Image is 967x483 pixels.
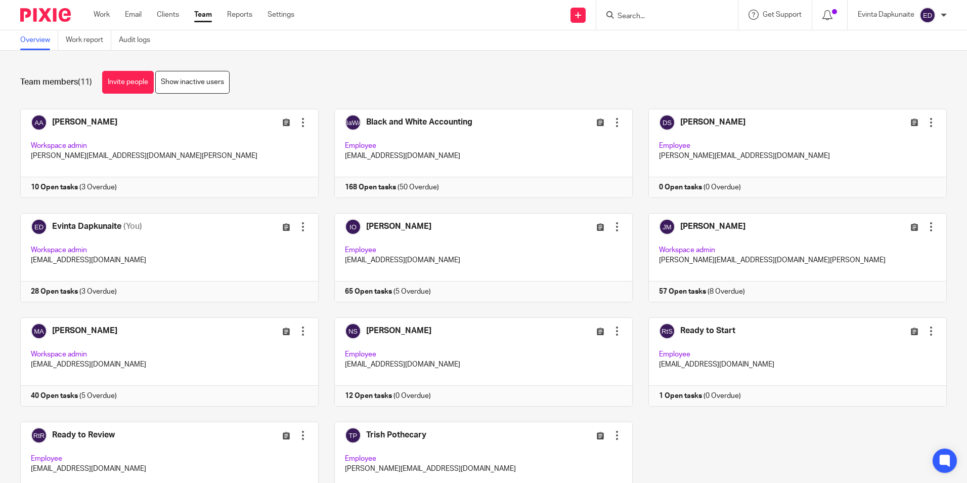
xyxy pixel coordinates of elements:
a: Settings [268,10,294,20]
p: Evinta Dapkunaite [858,10,914,20]
a: Show inactive users [155,71,230,94]
a: Clients [157,10,179,20]
span: Get Support [763,11,802,18]
a: Work report [66,30,111,50]
a: Team [194,10,212,20]
a: Overview [20,30,58,50]
a: Email [125,10,142,20]
span: (11) [78,78,92,86]
a: Invite people [102,71,154,94]
img: svg%3E [919,7,936,23]
img: Pixie [20,8,71,22]
a: Reports [227,10,252,20]
h1: Team members [20,77,92,88]
input: Search [617,12,708,21]
a: Audit logs [119,30,158,50]
a: Work [94,10,110,20]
